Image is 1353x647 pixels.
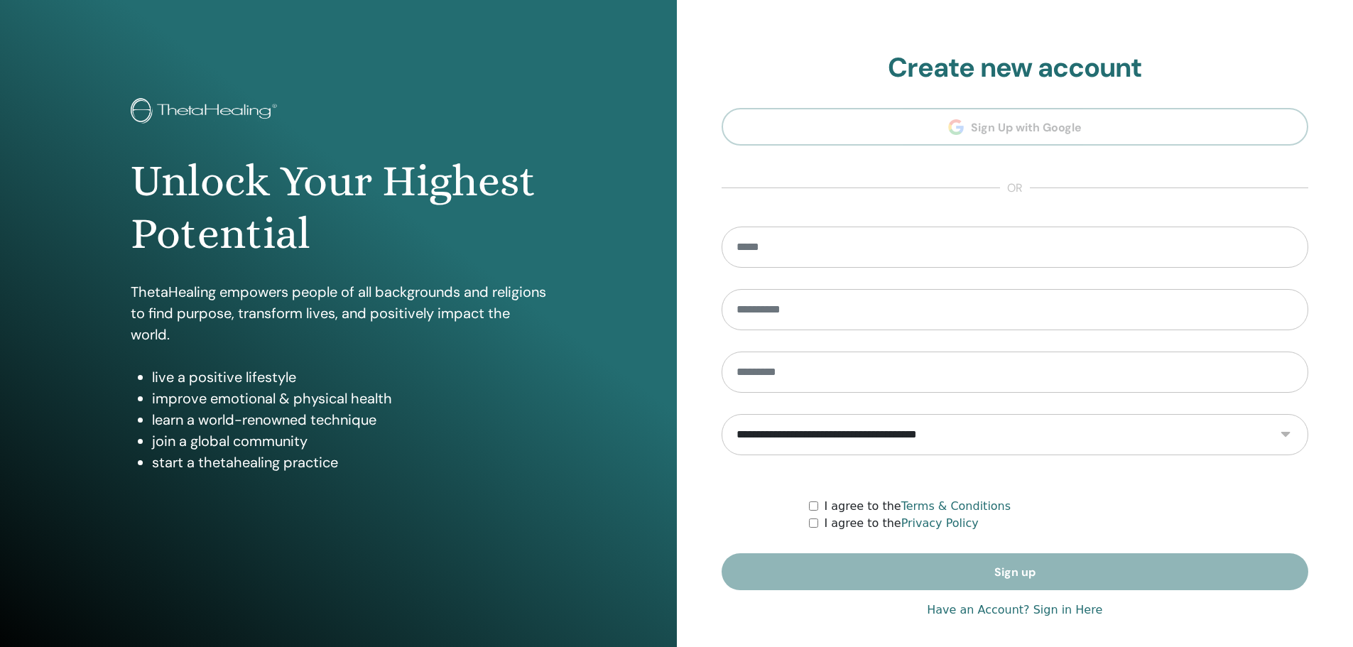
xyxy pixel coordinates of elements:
h1: Unlock Your Highest Potential [131,155,546,261]
label: I agree to the [824,498,1011,515]
li: live a positive lifestyle [152,366,546,388]
span: or [1000,180,1030,197]
h2: Create new account [722,52,1309,85]
li: improve emotional & physical health [152,388,546,409]
a: Have an Account? Sign in Here [927,602,1102,619]
a: Privacy Policy [901,516,979,530]
p: ThetaHealing empowers people of all backgrounds and religions to find purpose, transform lives, a... [131,281,546,345]
li: join a global community [152,430,546,452]
label: I agree to the [824,515,978,532]
a: Terms & Conditions [901,499,1011,513]
li: learn a world-renowned technique [152,409,546,430]
li: start a thetahealing practice [152,452,546,473]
